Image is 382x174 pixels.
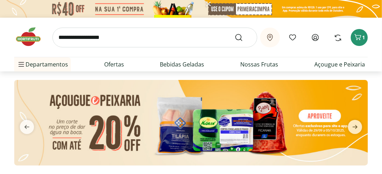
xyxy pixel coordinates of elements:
span: 1 [362,34,365,41]
button: next [342,120,368,134]
button: Carrinho [351,29,368,46]
button: previous [14,120,40,134]
a: Ofertas [104,60,124,69]
img: Hortifruti [14,26,50,47]
span: Departamentos [17,56,68,73]
a: Bebidas Geladas [160,60,204,69]
img: açougue [14,80,368,166]
a: Açougue e Peixaria [314,60,365,69]
a: Nossas Frutas [240,60,278,69]
button: Submit Search [235,33,252,42]
input: search [52,28,257,47]
button: Menu [17,56,26,73]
